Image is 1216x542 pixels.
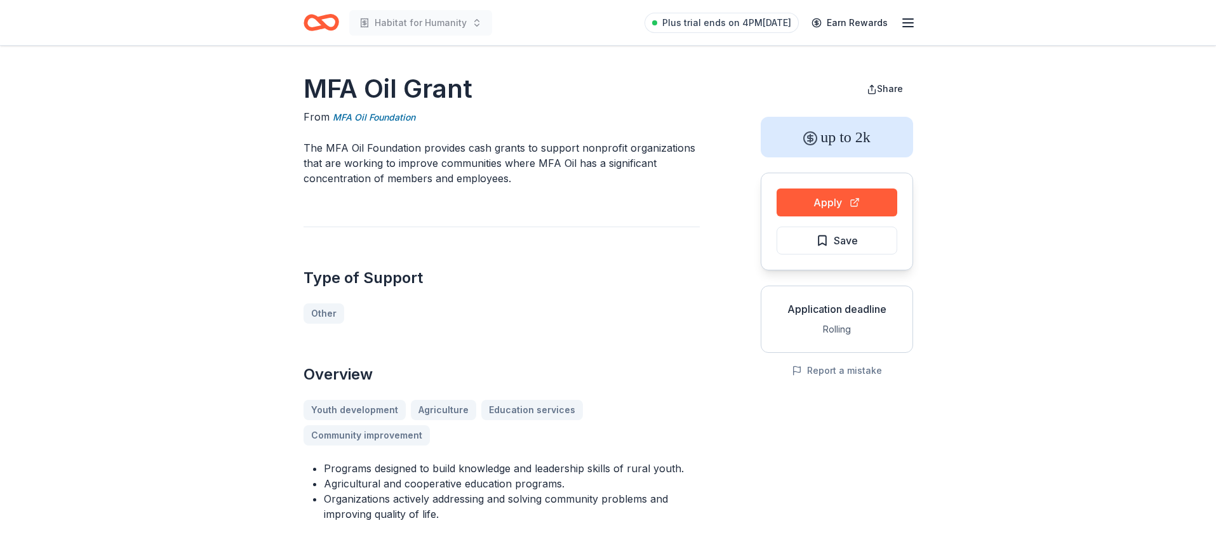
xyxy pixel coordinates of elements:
div: Rolling [772,322,902,337]
li: Agricultural and cooperative education programs. [324,476,700,491]
button: Apply [777,188,897,216]
span: Plus trial ends on 4PM[DATE] [662,15,791,30]
button: Share [857,76,913,102]
div: From [304,109,700,125]
button: Habitat for Humanity [349,10,492,36]
span: Habitat for Humanity [375,15,467,30]
h2: Type of Support [304,268,700,288]
h1: MFA Oil Grant [304,71,700,107]
p: The MFA Oil Foundation provides cash grants to support nonprofit organizations that are working t... [304,140,700,186]
li: Organizations actively addressing and solving community problems and improving quality of life. [324,491,700,522]
button: Report a mistake [792,363,882,378]
span: Save [834,232,858,249]
div: Application deadline [772,301,902,317]
a: Other [304,303,344,324]
h2: Overview [304,364,700,385]
a: MFA Oil Foundation [333,110,415,125]
span: Share [877,83,903,94]
a: Home [304,8,339,37]
li: Programs designed to build knowledge and leadership skills of rural youth. [324,461,700,476]
a: Earn Rewards [804,11,895,34]
div: up to 2k [761,117,913,157]
a: Plus trial ends on 4PM[DATE] [645,13,799,33]
button: Save [777,227,897,254]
